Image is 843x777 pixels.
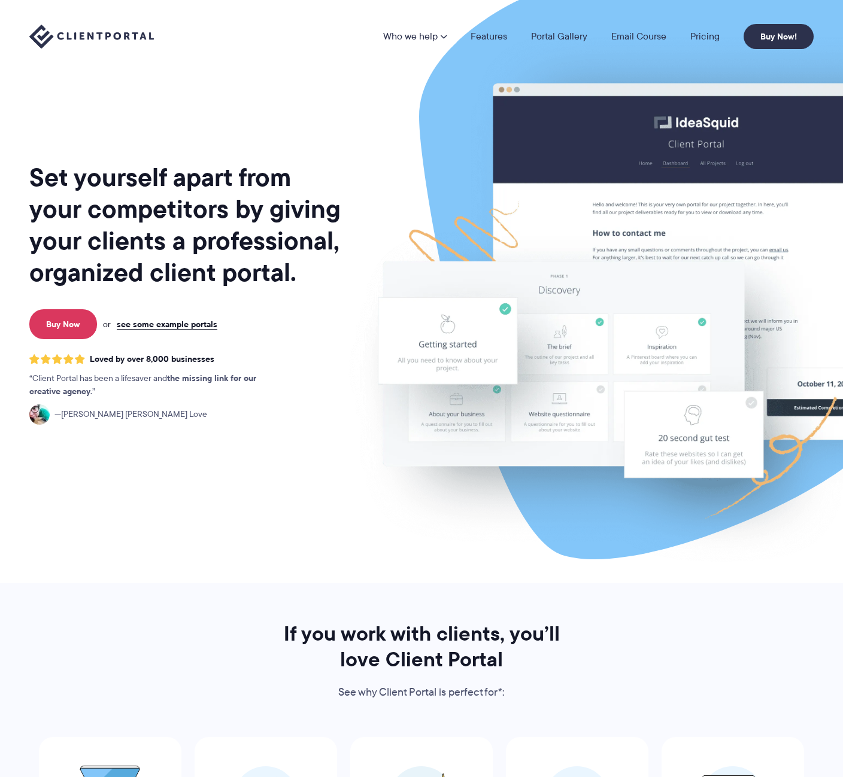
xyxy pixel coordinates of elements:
[90,354,214,364] span: Loved by over 8,000 businesses
[54,408,207,421] span: [PERSON_NAME] [PERSON_NAME] Love
[267,621,576,672] h2: If you work with clients, you’ll love Client Portal
[117,319,217,330] a: see some example portals
[29,309,97,339] a: Buy Now
[29,162,343,288] h1: Set yourself apart from your competitors by giving your clients a professional, organized client ...
[471,32,507,41] a: Features
[103,319,111,330] span: or
[744,24,814,49] a: Buy Now!
[531,32,587,41] a: Portal Gallery
[383,32,447,41] a: Who we help
[611,32,666,41] a: Email Course
[267,684,576,702] p: See why Client Portal is perfect for*:
[690,32,720,41] a: Pricing
[29,371,256,398] strong: the missing link for our creative agency
[29,372,281,398] p: Client Portal has been a lifesaver and .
